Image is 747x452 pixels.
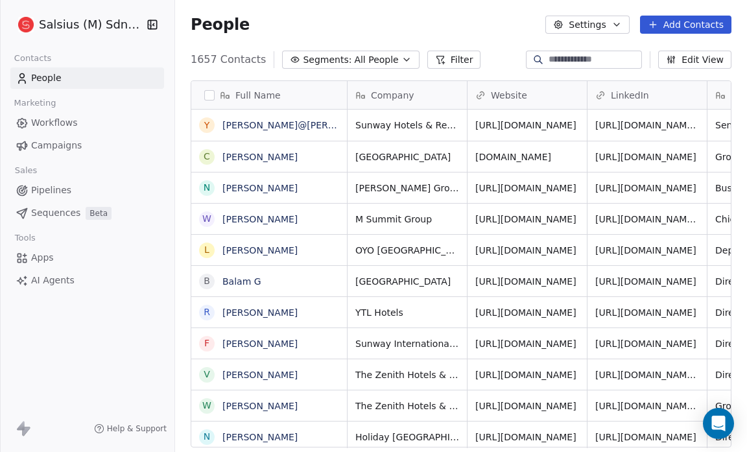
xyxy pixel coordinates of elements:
[475,276,576,287] a: [URL][DOMAIN_NAME]
[202,399,211,412] div: W
[10,247,164,268] a: Apps
[10,270,164,291] a: AI Agents
[475,339,576,349] a: [URL][DOMAIN_NAME]
[475,120,576,130] a: [URL][DOMAIN_NAME]
[595,432,696,442] a: [URL][DOMAIN_NAME]
[355,431,459,444] span: Holiday [GEOGRAPHIC_DATA]
[475,401,576,411] a: [URL][DOMAIN_NAME]
[611,89,649,102] span: LinkedIn
[10,202,164,224] a: SequencesBeta
[475,245,576,256] a: [URL][DOMAIN_NAME]
[475,183,576,193] a: [URL][DOMAIN_NAME]
[595,276,696,287] a: [URL][DOMAIN_NAME]
[191,15,250,34] span: People
[222,307,298,318] a: [PERSON_NAME]
[9,161,43,180] span: Sales
[354,53,398,67] span: All People
[94,423,167,434] a: Help & Support
[8,93,62,113] span: Marketing
[204,274,210,288] div: B
[222,245,298,256] a: [PERSON_NAME]
[31,116,78,130] span: Workflows
[18,17,34,32] img: logo%20salsius.png
[491,89,527,102] span: Website
[204,150,210,163] div: C
[371,89,414,102] span: Company
[355,337,459,350] span: Sunway International Hotels & Resorts
[427,51,481,69] button: Filter
[475,152,551,162] a: [DOMAIN_NAME]
[595,245,696,256] a: [URL][DOMAIN_NAME]
[595,339,696,349] a: [URL][DOMAIN_NAME]
[9,228,41,248] span: Tools
[10,67,164,89] a: People
[31,206,80,220] span: Sequences
[191,81,347,109] div: Full Name
[222,152,298,162] a: [PERSON_NAME]
[31,71,62,85] span: People
[107,423,167,434] span: Help & Support
[222,401,298,411] a: [PERSON_NAME]
[8,49,57,68] span: Contacts
[595,307,696,318] a: [URL][DOMAIN_NAME]
[204,337,209,350] div: F
[204,305,210,319] div: R
[39,16,143,33] span: Salsius (M) Sdn Bhd
[703,408,734,439] div: Open Intercom Messenger
[468,81,587,109] div: Website
[355,182,459,195] span: [PERSON_NAME] Group
[475,370,576,380] a: [URL][DOMAIN_NAME]
[16,14,138,36] button: Salsius (M) Sdn Bhd
[587,81,707,109] div: LinkedIn
[235,89,281,102] span: Full Name
[222,276,261,287] a: Balam G
[204,368,210,381] div: V
[475,432,576,442] a: [URL][DOMAIN_NAME]
[355,399,459,412] span: The Zenith Hotels & Resorts
[355,306,459,319] span: YTL Hotels
[202,212,211,226] div: W
[545,16,629,34] button: Settings
[204,181,210,195] div: N
[355,368,459,381] span: The Zenith Hotels & Resorts
[595,183,696,193] a: [URL][DOMAIN_NAME]
[31,139,82,152] span: Campaigns
[355,119,459,132] span: Sunway Hotels & Resorts
[355,150,459,163] span: [GEOGRAPHIC_DATA]
[204,243,209,257] div: L
[222,120,383,130] a: [PERSON_NAME]@[PERSON_NAME]
[303,53,351,67] span: Segments:
[355,275,459,288] span: [GEOGRAPHIC_DATA]
[10,135,164,156] a: Campaigns
[86,207,112,220] span: Beta
[348,81,467,109] div: Company
[31,251,54,265] span: Apps
[475,307,576,318] a: [URL][DOMAIN_NAME]
[222,183,298,193] a: [PERSON_NAME]
[191,52,266,67] span: 1657 Contacts
[595,152,696,162] a: [URL][DOMAIN_NAME]
[10,180,164,201] a: Pipelines
[222,370,298,380] a: [PERSON_NAME]
[658,51,731,69] button: Edit View
[31,274,75,287] span: AI Agents
[355,244,459,257] span: OYO [GEOGRAPHIC_DATA]
[10,112,164,134] a: Workflows
[222,339,298,349] a: [PERSON_NAME]
[31,184,71,197] span: Pipelines
[204,119,210,132] div: Y
[222,432,298,442] a: [PERSON_NAME]
[475,214,576,224] a: [URL][DOMAIN_NAME]
[355,213,459,226] span: M Summit Group
[204,430,210,444] div: N
[640,16,731,34] button: Add Contacts
[191,110,348,448] div: grid
[222,214,298,224] a: [PERSON_NAME]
